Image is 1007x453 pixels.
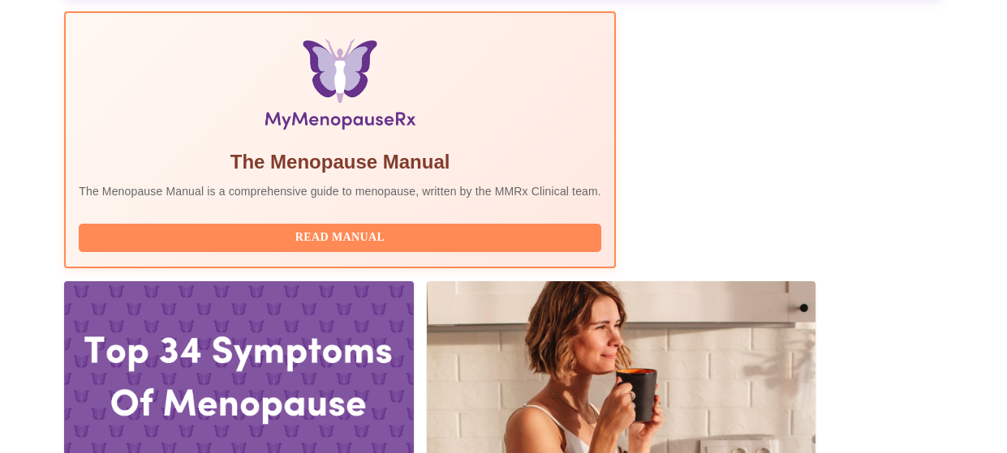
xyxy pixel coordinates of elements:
[79,149,601,175] h5: The Menopause Manual
[79,224,601,252] button: Read Manual
[79,183,601,199] p: The Menopause Manual is a comprehensive guide to menopause, written by the MMRx Clinical team.
[95,228,585,248] span: Read Manual
[161,39,518,136] img: Menopause Manual
[79,229,605,243] a: Read Manual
